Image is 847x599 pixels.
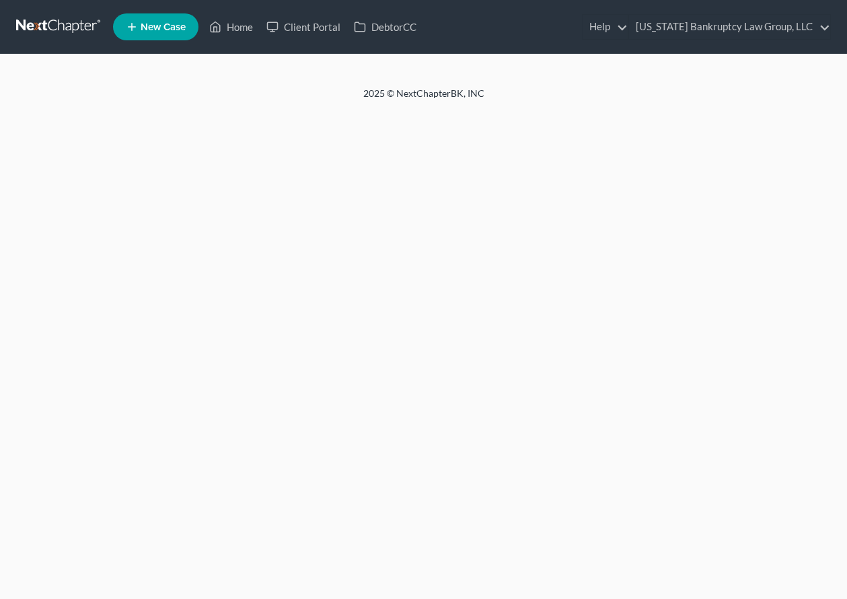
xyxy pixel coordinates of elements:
[583,15,628,39] a: Help
[260,15,347,39] a: Client Portal
[347,15,423,39] a: DebtorCC
[113,13,198,40] new-legal-case-button: New Case
[202,15,260,39] a: Home
[629,15,830,39] a: [US_STATE] Bankruptcy Law Group, LLC
[40,87,807,111] div: 2025 © NextChapterBK, INC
